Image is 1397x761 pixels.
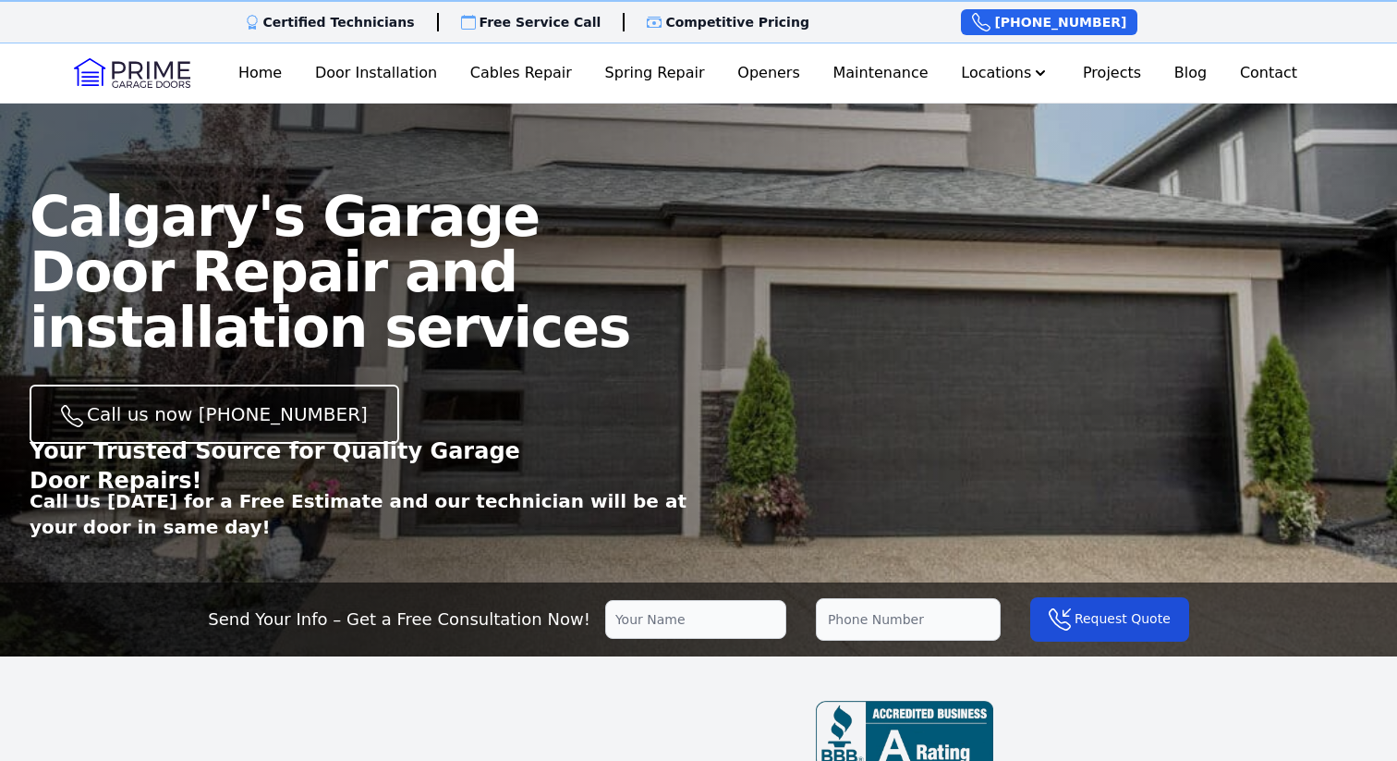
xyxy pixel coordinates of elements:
[1167,55,1214,92] a: Blog
[30,436,562,496] p: Your Trusted Source for Quality Garage Door Repairs!
[954,55,1057,92] button: Locations
[30,385,399,444] a: Call us now [PHONE_NUMBER]
[480,13,601,31] p: Free Service Call
[826,55,936,92] a: Maintenance
[231,55,289,92] a: Home
[30,184,630,360] span: Calgary's Garage Door Repair and installation services
[1030,597,1189,642] button: Request Quote
[598,55,712,92] a: Spring Repair
[665,13,809,31] p: Competitive Pricing
[263,13,415,31] p: Certified Technicians
[308,55,444,92] a: Door Installation
[730,55,808,92] a: Openers
[816,598,1001,641] input: Phone Number
[74,58,190,88] img: Logo
[605,600,786,639] input: Your Name
[961,9,1137,35] a: [PHONE_NUMBER]
[30,488,698,540] p: Call Us [DATE] for a Free Estimate and our technician will be at your door in same day!
[463,55,579,92] a: Cables Repair
[208,607,590,632] p: Send Your Info – Get a Free Consultation Now!
[1233,55,1305,92] a: Contact
[1075,55,1148,92] a: Projects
